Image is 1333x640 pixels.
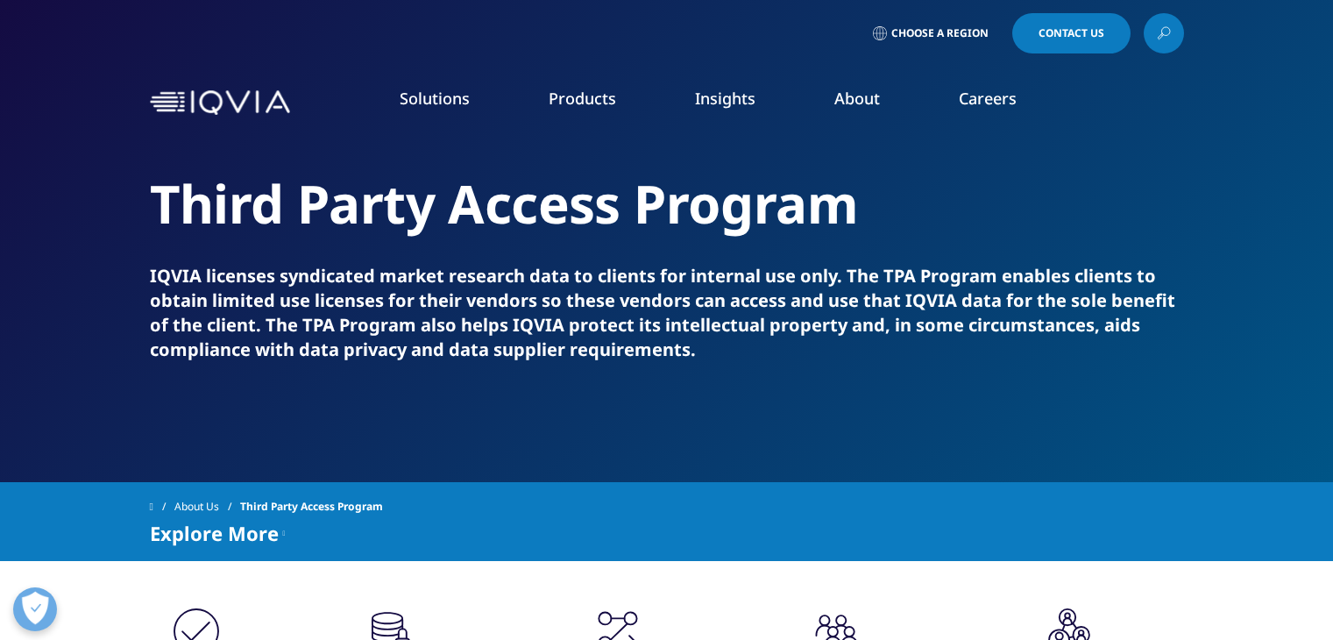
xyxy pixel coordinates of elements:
a: Contact Us [1012,13,1131,53]
a: Products [549,88,616,109]
span: Explore More [150,523,279,544]
a: About Us [174,491,240,523]
h2: Third Party Access Program [150,171,1184,237]
nav: Primary [297,61,1184,144]
img: IQVIA Healthcare Information Technology and Pharma Clinical Research Company [150,90,290,116]
div: IQVIA licenses syndicated market research data to clients for internal use only. The TPA Program ... [150,264,1184,362]
a: Solutions [400,88,470,109]
a: Insights [695,88,755,109]
span: Third Party Access Program [240,491,383,523]
span: Contact Us [1039,28,1104,39]
a: Careers [959,88,1017,109]
span: Choose a Region [891,26,989,40]
a: About [834,88,880,109]
button: Open Preferences [13,587,57,631]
